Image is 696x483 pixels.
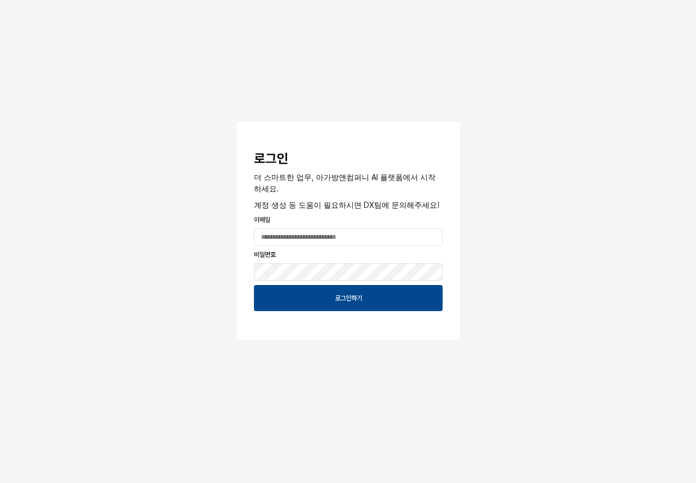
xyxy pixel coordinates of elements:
button: 로그인하기 [254,285,443,311]
p: 계정 생성 등 도움이 필요하시면 DX팀에 문의해주세요! [254,199,443,210]
p: 비밀번호 [254,250,443,259]
h3: 로그인 [254,151,443,166]
p: 이메일 [254,215,443,225]
p: 더 스마트한 업무, 아가방앤컴퍼니 AI 플랫폼에서 시작하세요. [254,171,443,194]
p: 로그인하기 [335,294,362,302]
